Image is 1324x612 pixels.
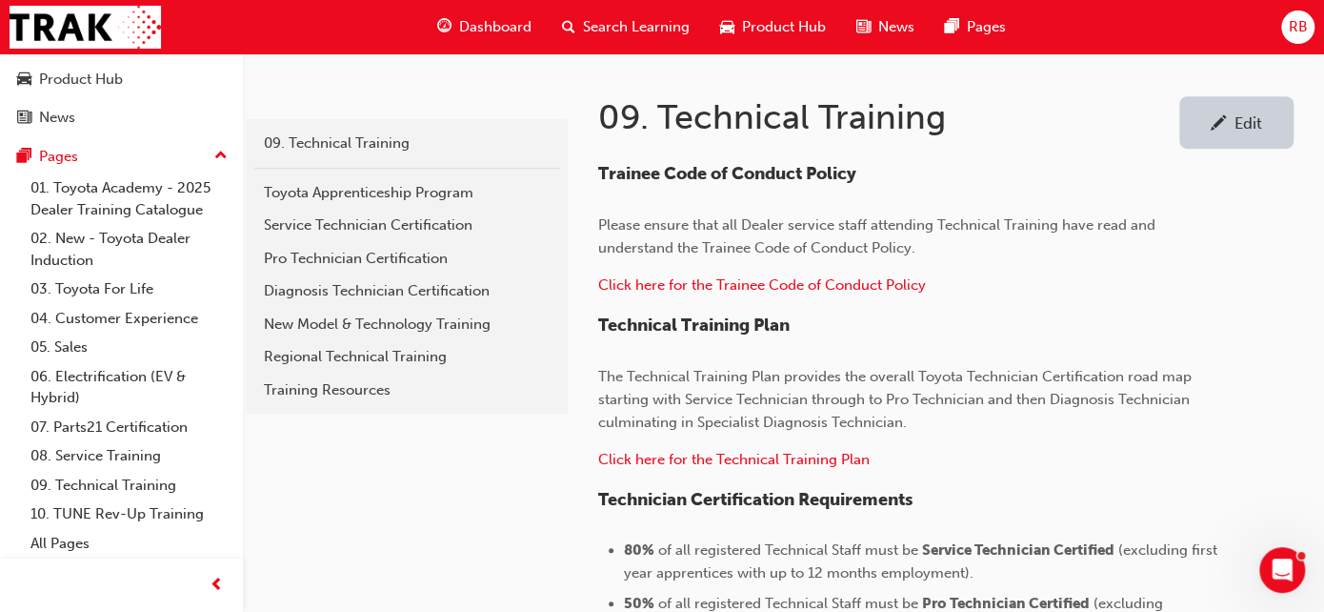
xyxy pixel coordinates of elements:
[254,275,560,308] a: Diagnosis Technician Certification
[547,8,705,47] a: search-iconSearch Learning
[742,16,826,38] span: Product Hub
[624,541,654,559] span: 80%
[214,144,228,169] span: up-icon
[583,16,690,38] span: Search Learning
[945,15,959,39] span: pages-icon
[1234,113,1262,133] div: Edit
[264,214,551,236] div: Service Technician Certification
[254,308,560,341] a: New Model & Technology Training
[624,595,654,612] span: 50%
[23,362,235,413] a: 06. Electrification (EV & Hybrid)
[23,500,235,529] a: 10. TUNE Rev-Up Training
[8,100,235,135] a: News
[878,16,914,38] span: News
[598,276,926,294] a: Click here for the Trainee Code of Conduct Policy
[930,8,1021,47] a: pages-iconPages
[841,8,930,47] a: news-iconNews
[264,346,551,368] div: Regional Technical Training
[23,173,235,224] a: 01. Toyota Academy - 2025 Dealer Training Catalogue
[23,413,235,442] a: 07. Parts21 Certification
[254,374,560,407] a: Training Resources
[23,224,235,275] a: 02. New - Toyota Dealer Induction
[23,333,235,362] a: 05. Sales
[17,110,31,127] span: news-icon
[264,379,551,401] div: Training Resources
[264,280,551,302] div: Diagnosis Technician Certification
[598,315,790,336] span: Technical Training Plan
[598,451,870,468] span: Click here for the Technical Training Plan
[1281,10,1314,44] button: RB
[598,96,1180,138] h1: 09. Technical Training
[17,149,31,166] span: pages-icon
[437,15,451,39] span: guage-icon
[422,8,547,47] a: guage-iconDashboard
[254,176,560,210] a: Toyota Apprenticeship Program
[264,133,551,154] div: 09. Technical Training
[8,139,235,174] button: Pages
[1288,16,1307,38] span: RB
[562,15,575,39] span: search-icon
[8,62,235,97] a: Product Hub
[39,69,123,91] div: Product Hub
[598,489,913,510] span: Technician Certification Requirements
[254,242,560,275] a: Pro Technician Certification
[23,304,235,334] a: 04. Customer Experience
[210,574,224,598] span: prev-icon
[39,107,75,129] div: News
[598,216,1159,256] span: Please ensure that all Dealer service staff attending Technical Training have read and understand...
[264,314,551,336] div: New Model & Technology Training
[1259,547,1305,593] iframe: Intercom live chat
[598,163,856,184] span: Trainee Code of Conduct Policy
[23,275,235,304] a: 03. Toyota For Life
[598,451,870,468] a: ​Click here for the Technical Training Plan
[264,248,551,270] div: Pro Technician Certification
[23,529,235,559] a: All Pages
[17,71,31,89] span: car-icon
[598,368,1195,431] span: The Technical Training Plan provides the overall Toyota Technician Certification road map startin...
[254,340,560,374] a: Regional Technical Training
[967,16,1006,38] span: Pages
[658,541,918,559] span: of all registered Technical Staff must be
[705,8,841,47] a: car-iconProduct Hub
[1179,96,1294,149] a: Edit
[264,182,551,204] div: Toyota Apprenticeship Program
[922,541,1114,559] span: Service Technician Certified
[254,127,560,160] a: 09. Technical Training
[39,146,78,168] div: Pages
[856,15,871,39] span: news-icon
[1211,115,1227,134] span: pencil-icon
[720,15,734,39] span: car-icon
[254,209,560,242] a: Service Technician Certification
[10,6,161,49] img: Trak
[459,16,532,38] span: Dashboard
[23,441,235,471] a: 08. Service Training
[23,471,235,500] a: 09. Technical Training
[922,595,1090,612] span: Pro Technician Certified
[658,595,918,612] span: of all registered Technical Staff must be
